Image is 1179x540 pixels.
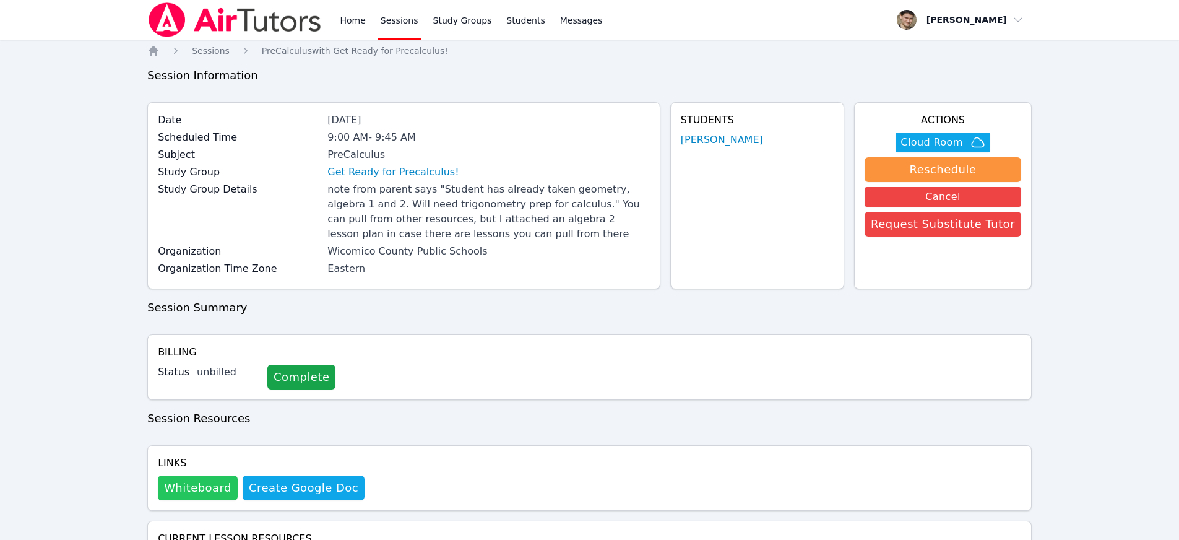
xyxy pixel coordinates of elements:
[327,165,459,180] a: Get Ready for Precalculus!
[865,187,1021,207] button: Cancel
[147,410,1032,427] h3: Session Resources
[192,45,230,57] a: Sessions
[267,365,335,390] a: Complete
[158,456,365,471] h4: Links
[865,157,1021,182] button: Reschedule
[192,46,230,56] span: Sessions
[327,182,649,242] div: note from parent says "Student has already taken geometry, algebra 1 and 2. Will need trigonometr...
[158,345,1021,360] h4: Billing
[158,130,320,145] label: Scheduled Time
[865,212,1021,237] button: Request Substitute Tutor
[327,244,649,259] div: Wicomico County Public Schools
[147,45,1032,57] nav: Breadcrumb
[262,46,448,56] span: PreCalculus with Get Ready for Precalculus!
[327,261,649,276] div: Eastern
[147,67,1032,84] h3: Session Information
[327,147,649,162] div: PreCalculus
[249,479,358,497] span: Create Google Doc
[243,476,365,500] button: Create Google Doc
[158,476,238,500] button: Whiteboard
[158,165,320,180] label: Study Group
[158,244,320,259] label: Organization
[147,2,322,37] img: Air Tutors
[865,113,1021,128] h4: Actions
[262,45,448,57] a: PreCalculuswith Get Ready for Precalculus!
[560,14,603,27] span: Messages
[158,147,320,162] label: Subject
[158,261,320,276] label: Organization Time Zone
[158,182,320,197] label: Study Group Details
[158,365,189,380] label: Status
[327,130,649,145] div: 9:00 AM - 9:45 AM
[681,133,763,147] a: [PERSON_NAME]
[681,113,834,128] h4: Students
[158,113,320,128] label: Date
[896,133,990,152] button: Cloud Room
[147,299,1032,316] h3: Session Summary
[900,135,962,150] span: Cloud Room
[327,113,649,128] div: [DATE]
[197,365,257,380] div: unbilled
